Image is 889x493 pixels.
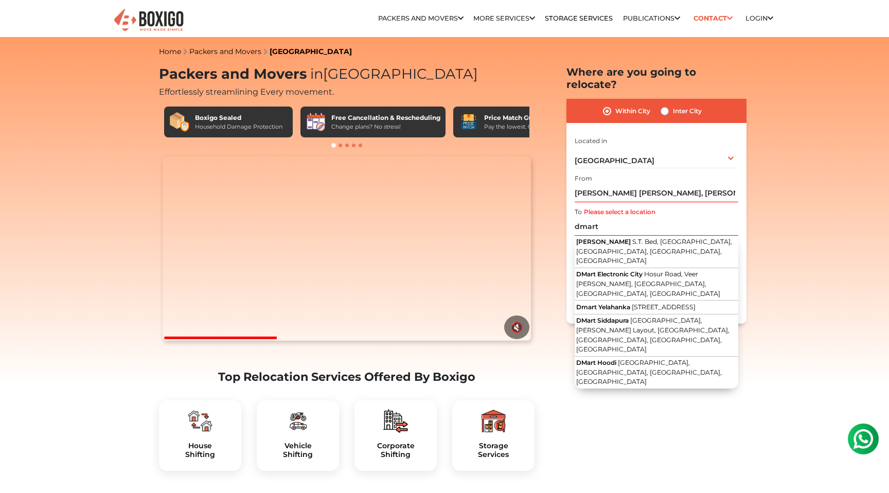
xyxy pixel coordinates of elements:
button: DMart Hoodi [GEOGRAPHIC_DATA], [GEOGRAPHIC_DATA], [GEOGRAPHIC_DATA], [GEOGRAPHIC_DATA] [575,357,738,389]
span: S.T. Bed, [GEOGRAPHIC_DATA], [GEOGRAPHIC_DATA], [GEOGRAPHIC_DATA], [GEOGRAPHIC_DATA] [576,238,732,265]
span: [GEOGRAPHIC_DATA], [GEOGRAPHIC_DATA], [GEOGRAPHIC_DATA], [GEOGRAPHIC_DATA] [576,359,722,385]
span: Hosur Road, Veer [PERSON_NAME], [GEOGRAPHIC_DATA], [GEOGRAPHIC_DATA], [GEOGRAPHIC_DATA] [576,270,720,297]
label: Inter City [673,105,702,117]
h2: Top Relocation Services Offered By Boxigo [159,370,535,384]
span: Dmart Yelahanka [576,303,630,311]
input: Select Building or Nearest Landmark [575,184,738,202]
a: [GEOGRAPHIC_DATA] [270,47,352,56]
span: [PERSON_NAME] [576,238,631,245]
label: From [575,174,592,183]
img: boxigo_packers_and_movers_plan [383,409,408,433]
span: in [310,65,323,82]
img: whatsapp-icon.svg [10,10,31,31]
button: DMart Electronic City Hosur Road, Veer [PERSON_NAME], [GEOGRAPHIC_DATA], [GEOGRAPHIC_DATA], [GEOG... [575,268,738,301]
span: [GEOGRAPHIC_DATA], [PERSON_NAME] Layout, [GEOGRAPHIC_DATA], [GEOGRAPHIC_DATA], [GEOGRAPHIC_DATA],... [576,316,730,353]
div: Boxigo Sealed [195,113,282,122]
div: Household Damage Protection [195,122,282,131]
div: Price Match Guarantee [484,113,562,122]
button: [PERSON_NAME] S.T. Bed, [GEOGRAPHIC_DATA], [GEOGRAPHIC_DATA], [GEOGRAPHIC_DATA], [GEOGRAPHIC_DATA] [575,236,738,268]
a: Storage Services [545,14,613,22]
div: Pay the lowest. Guaranteed! [484,122,562,131]
img: boxigo_packers_and_movers_plan [286,409,310,433]
button: Dmart Yelahanka [STREET_ADDRESS] [575,301,738,314]
label: To [575,207,582,217]
h5: Storage Services [460,442,526,459]
button: DMart Siddapura [GEOGRAPHIC_DATA], [PERSON_NAME] Layout, [GEOGRAPHIC_DATA], [GEOGRAPHIC_DATA], [G... [575,314,738,357]
a: Login [745,14,773,22]
div: Change plans? No stress! [331,122,440,131]
video: Your browser does not support the video tag. [163,156,530,341]
a: Publications [623,14,680,22]
a: CorporateShifting [363,442,429,459]
span: DMart Electronic City [576,270,643,278]
span: DMart Siddapura [576,316,629,324]
label: Located in [575,136,607,146]
span: DMart Hoodi [576,359,616,366]
h5: House Shifting [167,442,233,459]
button: 🔇 [504,315,529,339]
input: Select Building or Nearest Landmark [575,218,738,236]
label: Please select a location [584,207,655,217]
a: StorageServices [460,442,526,459]
div: Free Cancellation & Rescheduling [331,113,440,122]
a: Packers and Movers [378,14,464,22]
span: Effortlessly streamlining Every movement. [159,87,334,97]
a: Packers and Movers [189,47,261,56]
a: More services [473,14,535,22]
h2: Where are you going to relocate? [566,66,746,91]
span: [GEOGRAPHIC_DATA] [307,65,478,82]
h5: Vehicle Shifting [265,442,331,459]
a: HouseShifting [167,442,233,459]
img: Boxigo [113,8,185,33]
img: boxigo_packers_and_movers_plan [481,409,506,433]
a: Home [159,47,181,56]
h5: Corporate Shifting [363,442,429,459]
label: Within City [615,105,650,117]
img: Price Match Guarantee [458,112,479,132]
img: Boxigo Sealed [169,112,190,132]
img: Free Cancellation & Rescheduling [306,112,326,132]
a: Contact [690,10,736,26]
span: [GEOGRAPHIC_DATA] [575,156,654,165]
img: boxigo_packers_and_movers_plan [188,409,212,433]
span: [STREET_ADDRESS] [632,303,696,311]
h1: Packers and Movers [159,66,535,83]
a: VehicleShifting [265,442,331,459]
